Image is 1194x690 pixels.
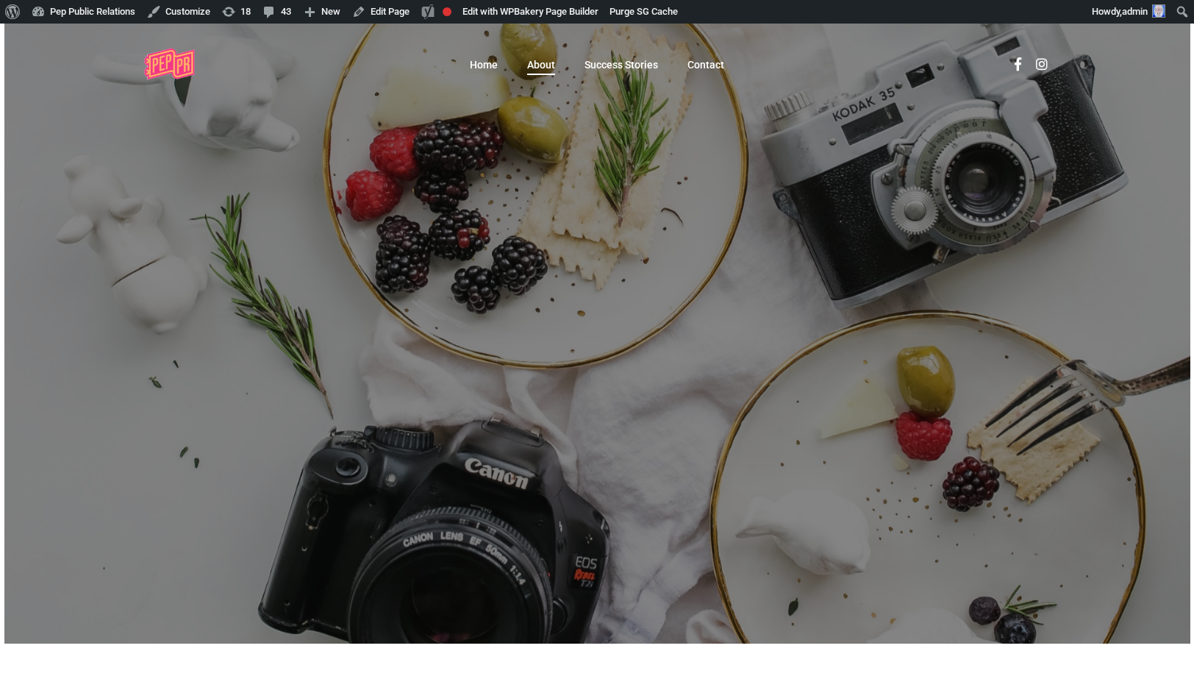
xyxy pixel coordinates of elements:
[470,59,498,71] span: Home
[585,60,658,70] a: Success Stories
[585,59,658,71] span: Success Stories
[1122,6,1148,17] span: admin
[443,7,451,16] div: Focus keyphrase not set
[527,60,555,70] a: About
[687,59,724,71] span: Contact
[687,60,724,70] a: Contact
[470,60,498,70] a: Home
[527,59,555,71] span: About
